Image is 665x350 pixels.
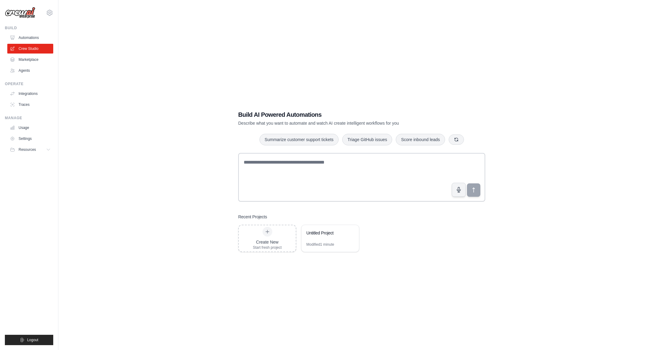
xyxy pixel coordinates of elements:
div: Build [5,26,53,30]
div: Untitled Project [306,230,348,236]
a: Agents [7,66,53,75]
a: Traces [7,100,53,109]
a: Usage [7,123,53,133]
div: Manage [5,116,53,120]
a: Crew Studio [7,44,53,54]
button: Resources [7,145,53,154]
div: Start fresh project [253,245,282,250]
button: Triage GitHub issues [342,134,392,145]
a: Automations [7,33,53,43]
button: Click to speak your automation idea [452,183,466,197]
h3: Recent Projects [238,214,267,220]
iframe: Chat Widget [635,321,665,350]
img: Logo [5,7,35,19]
p: Describe what you want to automate and watch AI create intelligent workflows for you [238,120,443,126]
a: Integrations [7,89,53,99]
button: Logout [5,335,53,345]
span: Resources [19,147,36,152]
a: Settings [7,134,53,144]
button: Score inbound leads [396,134,445,145]
button: Get new suggestions [449,134,464,145]
div: Operate [5,81,53,86]
h1: Build AI Powered Automations [238,110,443,119]
div: Modified 1 minute [306,242,334,247]
a: Marketplace [7,55,53,64]
span: Logout [27,338,38,342]
button: Summarize customer support tickets [259,134,339,145]
div: Create New [253,239,282,245]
